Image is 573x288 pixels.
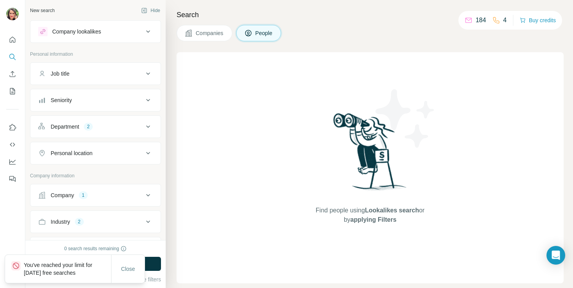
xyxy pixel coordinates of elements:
div: Seniority [51,96,72,104]
p: You've reached your limit for [DATE] free searches [24,261,111,277]
span: Companies [196,29,224,37]
button: Quick start [6,33,19,47]
img: Surfe Illustration - Woman searching with binoculars [330,111,411,198]
div: Department [51,123,79,131]
button: HQ location1 [30,239,161,258]
button: Industry2 [30,212,161,231]
div: Job title [51,70,69,78]
button: Buy credits [520,15,556,26]
button: Close [116,262,141,276]
p: Company information [30,172,161,179]
button: Search [6,50,19,64]
button: My lists [6,84,19,98]
button: Department2 [30,117,161,136]
div: 1 [79,192,88,199]
div: Personal location [51,149,92,157]
span: Find people using or by [308,206,432,224]
button: Company1 [30,186,161,205]
button: Use Surfe on LinkedIn [6,120,19,134]
div: Industry [51,218,70,226]
div: Open Intercom Messenger [546,246,565,265]
img: Surfe Illustration - Stars [370,83,440,154]
button: Use Surfe API [6,138,19,152]
div: Company lookalikes [52,28,101,35]
div: 2 [75,218,84,225]
button: Job title [30,64,161,83]
p: 184 [476,16,486,25]
div: Company [51,191,74,199]
h4: Search [177,9,564,20]
img: Avatar [6,8,19,20]
span: Lookalikes search [365,207,419,214]
button: Personal location [30,144,161,163]
button: Feedback [6,172,19,186]
button: Hide [136,5,166,16]
button: Company lookalikes [30,22,161,41]
p: Personal information [30,51,161,58]
span: applying Filters [350,216,396,223]
span: People [255,29,273,37]
span: Close [121,265,135,273]
div: 0 search results remaining [64,245,127,252]
button: Seniority [30,91,161,110]
button: Dashboard [6,155,19,169]
button: Enrich CSV [6,67,19,81]
div: 2 [84,123,93,130]
p: 4 [503,16,507,25]
div: New search [30,7,55,14]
